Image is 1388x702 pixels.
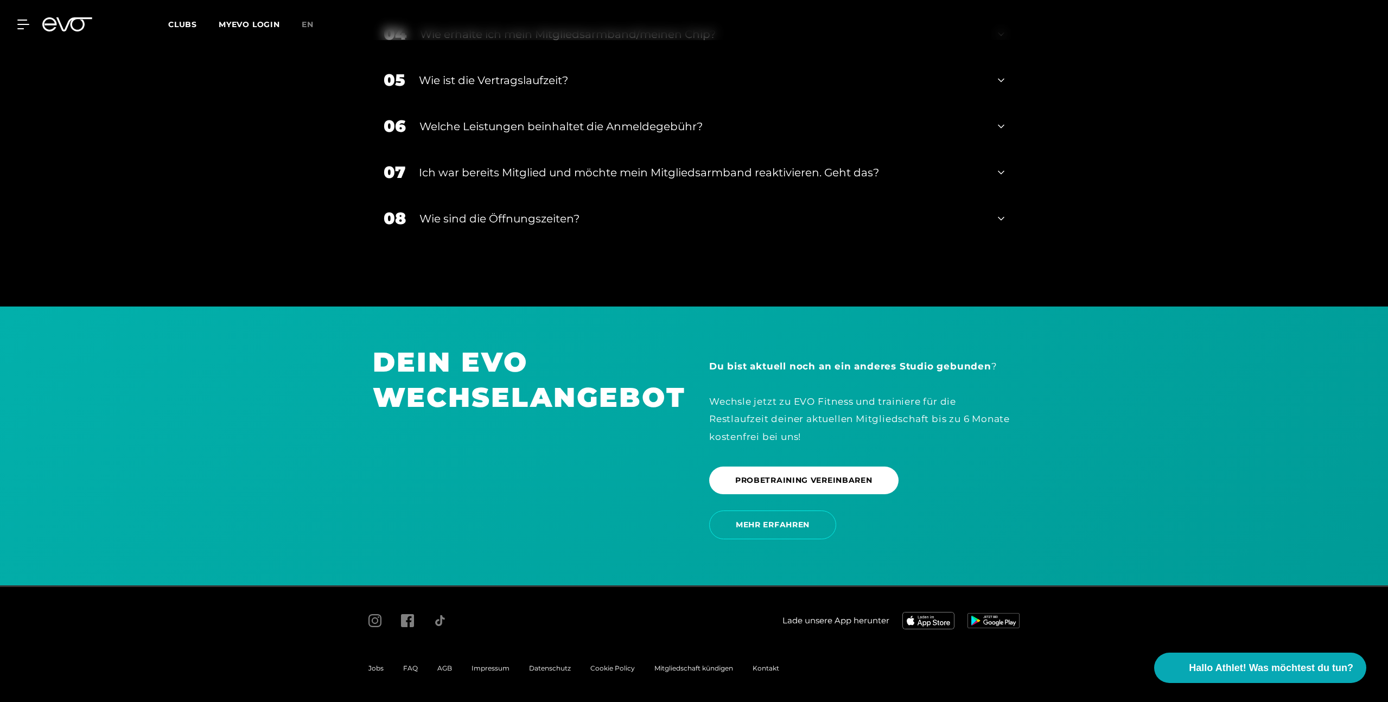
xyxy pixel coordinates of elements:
[384,114,406,138] div: 06
[529,664,571,672] a: Datenschutz
[419,164,984,181] div: Ich war bereits Mitglied und möchte mein Mitgliedsarmband reaktivieren. Geht das?
[1154,653,1366,683] button: Hallo Athlet! Was möchtest du tun?
[709,361,991,372] strong: Du bist aktuell noch an ein anderes Studio gebunden
[753,664,779,672] a: Kontakt
[782,615,889,627] span: Lade unsere App herunter
[368,664,384,672] a: Jobs
[219,20,280,29] a: MYEVO LOGIN
[709,358,1015,445] div: ? Wechsle jetzt zu EVO Fitness und trainiere für die Restlaufzeit deiner aktuellen Mitgliedschaft...
[419,210,984,227] div: Wie sind die Öffnungszeiten?
[373,344,679,415] h1: DEIN EVO WECHSELANGEBOT
[902,612,954,629] img: evofitness app
[168,19,219,29] a: Clubs
[472,664,510,672] a: Impressum
[1189,661,1353,675] span: Hallo Athlet! Was möchtest du tun?
[419,72,984,88] div: Wie ist die Vertragslaufzeit?
[302,20,314,29] span: en
[437,664,452,672] a: AGB
[736,519,810,531] span: MEHR ERFAHREN
[384,206,406,231] div: 08
[403,664,418,672] a: FAQ
[419,118,984,135] div: Welche Leistungen beinhaltet die Anmeldegebühr?
[709,502,841,547] a: MEHR ERFAHREN
[967,613,1020,628] img: evofitness app
[302,18,327,31] a: en
[384,68,405,92] div: 05
[709,458,903,502] a: PROBETRAINING VEREINBAREN
[168,20,197,29] span: Clubs
[590,664,635,672] a: Cookie Policy
[654,664,733,672] a: Mitgliedschaft kündigen
[384,160,405,184] div: 07
[735,475,873,486] span: PROBETRAINING VEREINBAREN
